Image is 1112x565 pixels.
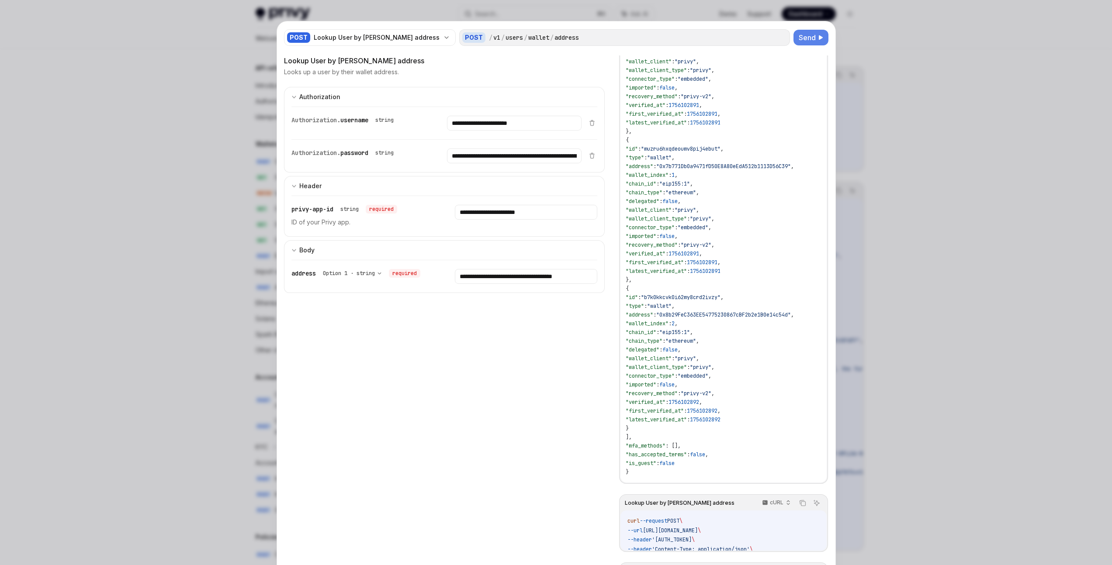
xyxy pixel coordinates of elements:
[627,536,652,543] span: --header
[690,416,721,423] span: 1756102892
[711,241,714,248] span: ,
[528,33,549,42] div: wallet
[659,180,690,187] span: "eip155:1"
[653,163,656,170] span: :
[626,329,656,336] span: "chain_id"
[717,259,721,266] span: ,
[656,381,659,388] span: :
[626,364,687,371] span: "wallet_client_type"
[711,67,714,74] span: ,
[696,189,699,196] span: ,
[687,451,690,458] span: :
[287,32,310,43] div: POST
[340,206,359,213] div: string
[696,355,699,362] span: ,
[626,163,653,170] span: "address"
[669,320,672,327] span: :
[672,58,675,65] span: :
[675,58,696,65] span: "privy"
[770,499,783,506] p: cURL
[659,329,690,336] span: "eip155:1"
[678,76,708,83] span: "embedded"
[647,303,672,310] span: "wallet"
[626,338,662,345] span: "chain_type"
[656,163,791,170] span: "0x7b771Db0a9471fD50E8A80eEdA512b1113D56C39"
[662,189,665,196] span: :
[675,372,678,379] span: :
[653,311,656,318] span: :
[791,163,794,170] span: ,
[672,154,675,161] span: ,
[757,496,794,510] button: cURL
[626,434,632,441] span: ],
[626,460,656,467] span: "is_guest"
[692,536,695,543] span: \
[284,55,605,66] div: Lookup User by [PERSON_NAME] address
[690,451,705,458] span: false
[626,172,669,179] span: "wallet_index"
[679,517,682,524] span: \
[284,87,605,107] button: expand input section
[626,154,644,161] span: "type"
[627,546,652,553] span: --header
[672,320,675,327] span: 2
[811,497,822,509] button: Ask AI
[626,276,632,283] span: },
[389,269,420,278] div: required
[684,110,687,117] span: :
[675,224,678,231] span: :
[652,536,692,543] span: '[AUTH_TOKEN]
[626,442,665,449] span: "mfa_methods"
[690,119,721,126] span: 1756102891
[656,84,659,91] span: :
[678,93,681,100] span: :
[291,205,333,213] span: privy-app-id
[665,338,696,345] span: "ethereum"
[678,224,708,231] span: "embedded"
[626,381,656,388] span: "imported"
[652,546,750,553] span: 'Content-Type: application/json'
[656,311,791,318] span: "0x8b29FeC363EE54775230867cBF2b2e1B0e14c54d"
[687,407,717,414] span: 1756102892
[696,338,699,345] span: ,
[626,416,687,423] span: "latest_verified_at"
[375,149,394,156] div: string
[711,93,714,100] span: ,
[626,311,653,318] span: "address"
[366,205,397,214] div: required
[681,390,711,397] span: "privy-v2"
[687,364,690,371] span: :
[554,33,579,42] div: address
[656,460,659,467] span: :
[626,93,678,100] span: "recovery_method"
[626,303,644,310] span: "type"
[672,355,675,362] span: :
[641,145,721,152] span: "muzru6hxqdeoumv8pij4ebut"
[711,390,714,397] span: ,
[626,224,675,231] span: "connector_type"
[291,269,420,278] div: address
[708,224,711,231] span: ,
[675,84,678,91] span: ,
[626,84,656,91] span: "imported"
[662,198,678,205] span: false
[699,399,702,406] span: ,
[627,517,640,524] span: curl
[626,215,687,222] span: "wallet_client_type"
[550,33,554,42] div: /
[656,233,659,240] span: :
[626,407,684,414] span: "first_verified_at"
[626,67,687,74] span: "wallet_client_type"
[625,500,734,506] span: Lookup User by [PERSON_NAME] address
[705,451,708,458] span: ,
[684,407,687,414] span: :
[659,198,662,205] span: :
[284,68,399,76] p: Looks up a user by their wallet address.
[669,172,672,179] span: :
[690,215,711,222] span: "privy"
[659,346,662,353] span: :
[665,250,669,257] span: :
[696,58,699,65] span: ,
[690,67,711,74] span: "privy"
[314,33,440,42] div: Lookup User by [PERSON_NAME] address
